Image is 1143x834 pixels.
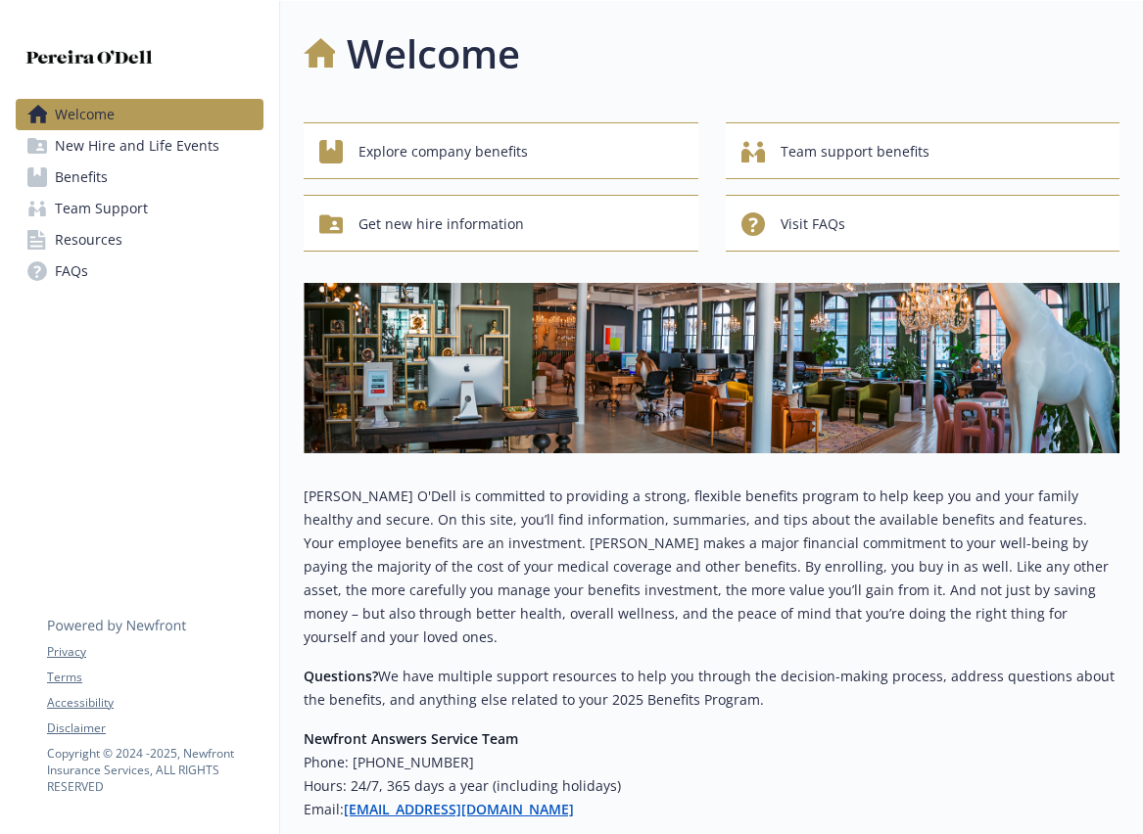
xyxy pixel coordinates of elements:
[16,99,263,130] a: Welcome
[55,99,115,130] span: Welcome
[304,774,1119,798] h6: Hours: 24/7, 365 days a year (including holidays)​
[726,195,1120,252] button: Visit FAQs
[304,798,1119,821] h6: Email:
[55,193,148,224] span: Team Support
[347,24,520,83] h1: Welcome
[55,255,88,287] span: FAQs
[55,224,122,255] span: Resources
[358,206,524,243] span: Get new hire information
[304,667,378,685] strong: Questions?
[304,751,1119,774] h6: Phone: [PHONE_NUMBER]
[47,643,262,661] a: Privacy
[304,729,518,748] strong: Newfront Answers Service Team
[304,485,1119,649] p: [PERSON_NAME] O'Dell is committed to providing a strong, flexible benefits program to help keep y...
[358,133,528,170] span: Explore company benefits
[16,162,263,193] a: Benefits
[47,669,262,686] a: Terms
[55,162,108,193] span: Benefits
[16,130,263,162] a: New Hire and Life Events
[16,255,263,287] a: FAQs
[781,133,929,170] span: Team support benefits
[726,122,1120,179] button: Team support benefits
[781,206,845,243] span: Visit FAQs
[47,745,262,795] p: Copyright © 2024 - 2025 , Newfront Insurance Services, ALL RIGHTS RESERVED
[47,719,262,737] a: Disclaimer
[55,130,219,162] span: New Hire and Life Events
[16,193,263,224] a: Team Support
[47,694,262,712] a: Accessibility
[344,800,574,818] a: [EMAIL_ADDRESS][DOMAIN_NAME]
[16,224,263,255] a: Resources
[304,195,698,252] button: Get new hire information
[304,122,698,179] button: Explore company benefits
[304,665,1119,712] p: We have multiple support resources to help you through the decision-making process, address quest...
[304,283,1119,453] img: overview page banner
